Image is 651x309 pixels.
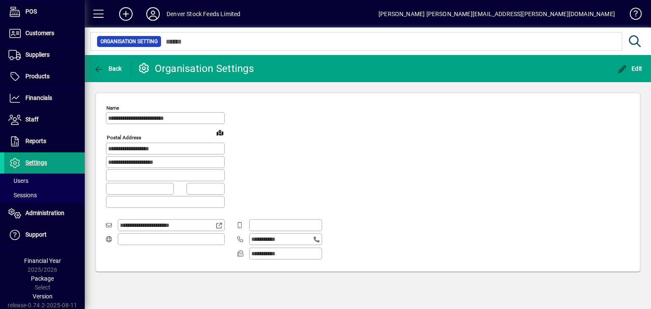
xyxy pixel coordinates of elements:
span: Users [8,177,28,184]
span: Suppliers [25,51,50,58]
a: Customers [4,23,85,44]
span: Customers [25,30,54,36]
div: [PERSON_NAME] [PERSON_NAME][EMAIL_ADDRESS][PERSON_NAME][DOMAIN_NAME] [378,7,615,21]
button: Back [92,61,124,76]
span: Products [25,73,50,80]
span: Package [31,275,54,282]
a: Products [4,66,85,87]
app-page-header-button: Back [85,61,131,76]
span: Reports [25,138,46,144]
button: Edit [615,61,645,76]
a: Administration [4,203,85,224]
span: Sessions [8,192,37,199]
span: Organisation Setting [100,37,158,46]
span: Settings [25,159,47,166]
a: Staff [4,109,85,130]
mat-label: Name [106,105,119,111]
button: Add [112,6,139,22]
span: Financial Year [24,257,61,264]
a: POS [4,1,85,22]
span: POS [25,8,37,15]
span: Financials [25,94,52,101]
a: Users [4,174,85,188]
a: Financials [4,88,85,109]
span: Edit [617,65,643,72]
a: Suppliers [4,44,85,66]
button: Profile [139,6,167,22]
div: Organisation Settings [138,62,254,75]
span: Back [94,65,122,72]
a: Sessions [4,188,85,202]
a: Support [4,224,85,246]
a: Reports [4,131,85,152]
span: Version [33,293,53,300]
a: View on map [213,126,227,139]
a: Knowledge Base [623,2,640,29]
div: Denver Stock Feeds Limited [167,7,241,21]
span: Staff [25,116,39,123]
span: Administration [25,210,64,216]
span: Support [25,231,47,238]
